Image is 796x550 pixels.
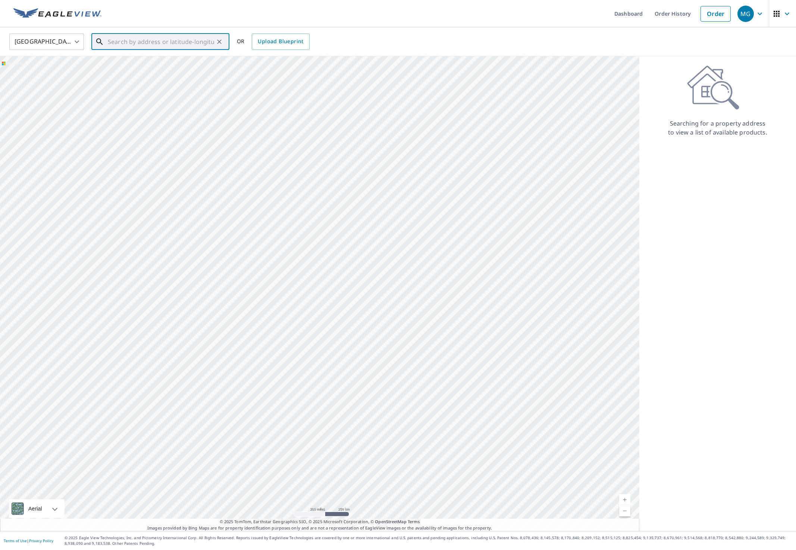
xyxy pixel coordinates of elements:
[619,494,630,505] a: Current Level 5, Zoom In
[26,499,44,518] div: Aerial
[9,499,65,518] div: Aerial
[4,538,53,543] p: |
[29,538,53,543] a: Privacy Policy
[108,31,214,52] input: Search by address or latitude-longitude
[9,31,84,52] div: [GEOGRAPHIC_DATA]
[668,119,768,137] p: Searching for a property address to view a list of available products.
[619,505,630,516] a: Current Level 5, Zoom Out
[65,535,792,546] p: © 2025 Eagle View Technologies, Inc. and Pictometry International Corp. All Rights Reserved. Repo...
[737,6,754,22] div: MG
[220,519,420,525] span: © 2025 TomTom, Earthstar Geographics SIO, © 2025 Microsoft Corporation, ©
[237,34,310,50] div: OR
[4,538,27,543] a: Terms of Use
[258,37,303,46] span: Upload Blueprint
[252,34,309,50] a: Upload Blueprint
[375,519,406,524] a: OpenStreetMap
[214,37,225,47] button: Clear
[13,8,101,19] img: EV Logo
[408,519,420,524] a: Terms
[701,6,731,22] a: Order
